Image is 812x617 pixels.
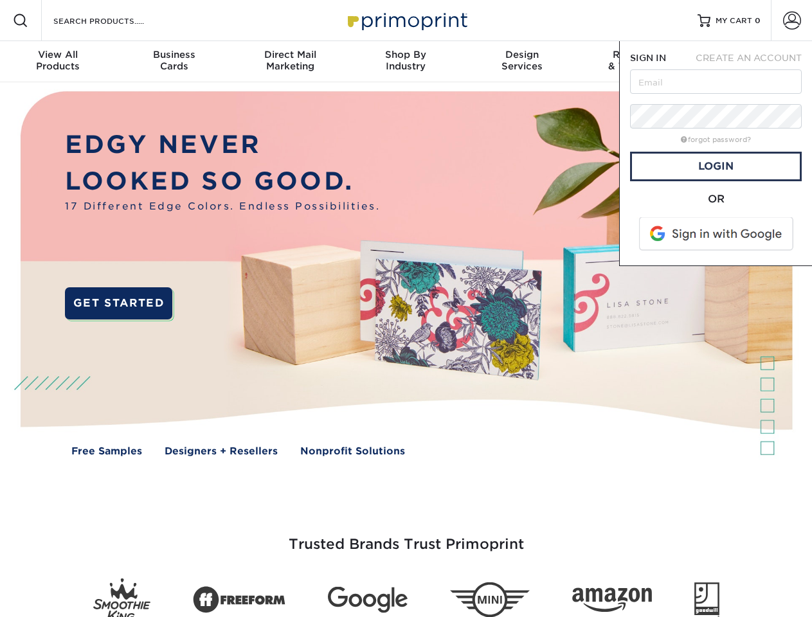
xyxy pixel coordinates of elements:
span: Resources [580,49,696,60]
a: Login [630,152,802,181]
a: DesignServices [464,41,580,82]
input: SEARCH PRODUCTS..... [52,13,177,28]
input: Email [630,69,802,94]
span: Design [464,49,580,60]
div: Marketing [232,49,348,72]
span: Shop By [348,49,464,60]
iframe: Google Customer Reviews [3,578,109,613]
span: SIGN IN [630,53,666,63]
a: Free Samples [71,444,142,459]
span: 0 [755,16,761,25]
img: Amazon [572,588,652,613]
a: Shop ByIndustry [348,41,464,82]
span: 17 Different Edge Colors. Endless Possibilities. [65,199,380,214]
div: & Templates [580,49,696,72]
a: Designers + Resellers [165,444,278,459]
a: BusinessCards [116,41,231,82]
span: CREATE AN ACCOUNT [696,53,802,63]
a: Direct MailMarketing [232,41,348,82]
a: Resources& Templates [580,41,696,82]
span: Business [116,49,231,60]
div: OR [630,192,802,207]
div: Services [464,49,580,72]
p: LOOKED SO GOOD. [65,163,380,200]
span: MY CART [716,15,752,26]
span: Direct Mail [232,49,348,60]
div: Cards [116,49,231,72]
a: Nonprofit Solutions [300,444,405,459]
img: Google [328,587,408,613]
h3: Trusted Brands Trust Primoprint [30,505,782,568]
img: Goodwill [694,582,719,617]
img: Primoprint [342,6,471,34]
p: EDGY NEVER [65,127,380,163]
a: forgot password? [681,136,751,144]
a: GET STARTED [65,287,172,319]
div: Industry [348,49,464,72]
